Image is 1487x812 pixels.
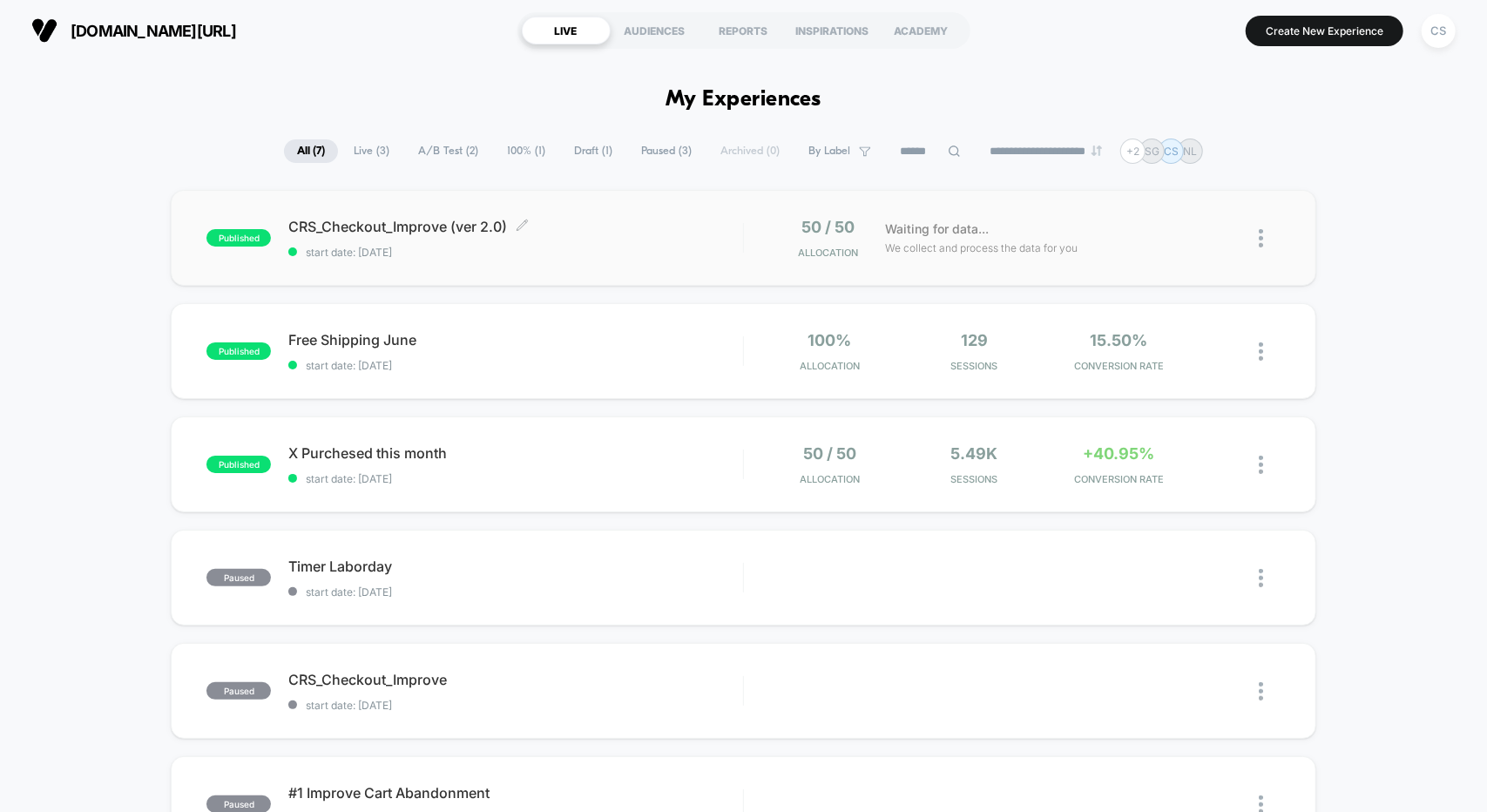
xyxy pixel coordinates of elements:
div: LIVE [522,17,611,44]
img: Visually logo [31,17,57,44]
button: Create New Experience [1246,16,1403,46]
span: start date: [DATE] [288,246,742,259]
span: CRS_Checkout_Improve (ver 2.0) [288,218,742,235]
span: published [206,456,271,473]
span: start date: [DATE] [288,585,742,599]
span: +40.95% [1083,444,1154,463]
span: 5.49k [950,444,997,463]
p: SG [1145,145,1159,158]
span: A/B Test ( 2 ) [405,139,491,163]
span: Allocation [798,247,858,259]
span: Sessions [906,360,1042,372]
span: paused [206,682,271,700]
span: Free Shipping June [288,331,742,348]
div: AUDIENCES [611,17,700,44]
span: CONVERSION RATE [1051,360,1186,372]
span: Live ( 3 ) [341,139,402,163]
div: + 2 [1120,139,1146,164]
img: close [1259,229,1263,247]
div: REPORTS [700,17,788,44]
span: start date: [DATE] [288,359,742,372]
span: Allocation [800,360,860,372]
span: All ( 7 ) [284,139,338,163]
span: paused [206,569,271,586]
p: NL [1184,145,1198,158]
span: [DOMAIN_NAME][URL] [71,22,236,40]
span: 15.50% [1090,331,1147,349]
span: Timer Laborday [288,558,742,575]
span: 100% ( 1 ) [494,139,558,163]
span: Sessions [906,473,1042,485]
span: CONVERSION RATE [1051,473,1186,485]
span: X Purchesed this month [288,444,742,462]
span: 50 / 50 [803,444,856,463]
span: Waiting for data... [886,220,990,239]
span: published [206,229,271,247]
img: end [1092,145,1102,156]
p: CS [1164,145,1179,158]
div: CS [1422,14,1456,48]
span: 129 [961,331,988,349]
span: 100% [808,331,851,349]
span: #1 Improve Cart Abandonment [288,784,742,802]
span: published [206,342,271,360]
span: Allocation [800,473,860,485]
img: close [1259,456,1263,474]
span: We collect and process the data for you [886,240,1078,256]
span: start date: [DATE] [288,472,742,485]
span: start date: [DATE] [288,699,742,712]
img: close [1259,569,1263,587]
span: 50 / 50 [801,218,855,236]
img: close [1259,342,1263,361]
div: INSPIRATIONS [788,17,877,44]
h1: My Experiences [666,87,821,112]
div: ACADEMY [877,17,966,44]
button: CS [1416,13,1461,49]
span: By Label [808,145,850,158]
img: close [1259,682,1263,700]
span: CRS_Checkout_Improve [288,671,742,688]
button: [DOMAIN_NAME][URL] [26,17,241,44]
span: Draft ( 1 ) [561,139,625,163]
span: Paused ( 3 ) [628,139,705,163]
